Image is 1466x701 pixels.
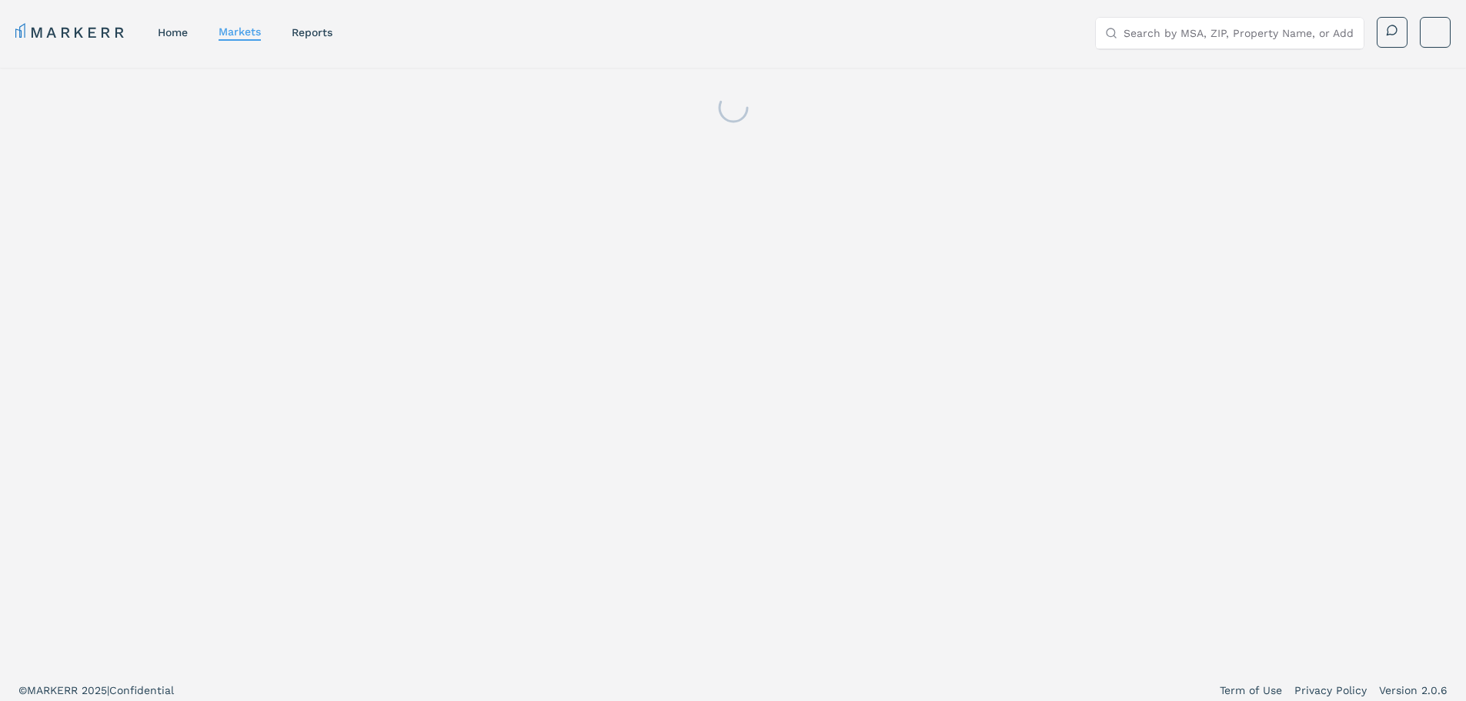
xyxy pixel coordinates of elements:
a: markets [219,25,261,38]
a: home [158,26,188,38]
span: 2025 | [82,684,109,696]
span: © [18,684,27,696]
span: Confidential [109,684,174,696]
a: Term of Use [1220,683,1282,698]
a: Privacy Policy [1294,683,1367,698]
a: reports [292,26,332,38]
a: Version 2.0.6 [1379,683,1448,698]
input: Search by MSA, ZIP, Property Name, or Address [1124,18,1354,48]
a: MARKERR [15,22,127,43]
span: MARKERR [27,684,82,696]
